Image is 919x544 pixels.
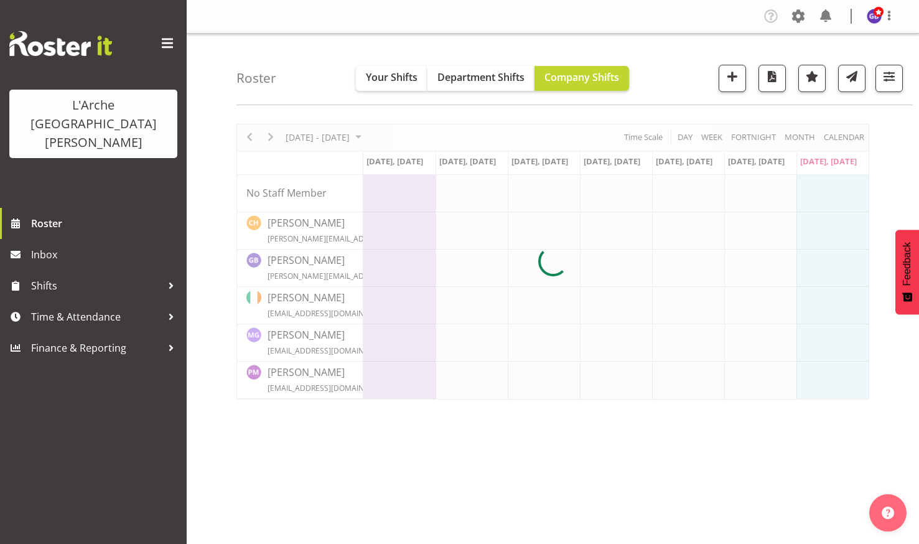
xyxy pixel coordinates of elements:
[895,230,919,314] button: Feedback - Show survey
[366,70,418,84] span: Your Shifts
[798,65,826,92] button: Highlight an important date within the roster.
[534,66,629,91] button: Company Shifts
[719,65,746,92] button: Add a new shift
[758,65,786,92] button: Download a PDF of the roster according to the set date range.
[9,31,112,56] img: Rosterit website logo
[31,245,180,264] span: Inbox
[22,96,165,152] div: L'Arche [GEOGRAPHIC_DATA][PERSON_NAME]
[31,276,162,295] span: Shifts
[427,66,534,91] button: Department Shifts
[544,70,619,84] span: Company Shifts
[902,242,913,286] span: Feedback
[236,71,276,85] h4: Roster
[882,507,894,519] img: help-xxl-2.png
[838,65,865,92] button: Send a list of all shifts for the selected filtered period to all rostered employees.
[867,9,882,24] img: gillian-bradshaw10168.jpg
[875,65,903,92] button: Filter Shifts
[356,66,427,91] button: Your Shifts
[31,339,162,357] span: Finance & Reporting
[31,214,180,233] span: Roster
[31,307,162,326] span: Time & Attendance
[437,70,525,84] span: Department Shifts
